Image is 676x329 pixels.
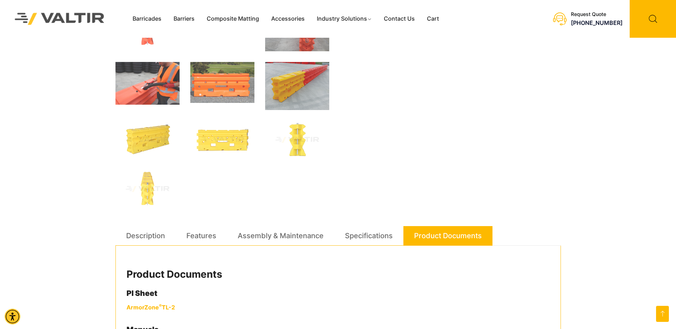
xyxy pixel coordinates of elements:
img: A bright yellow plastic component with various holes and cutouts, likely used in machinery or equ... [190,121,254,159]
a: Barricades [127,14,167,24]
a: Contact Us [378,14,421,24]
div: Accessibility Menu [5,309,20,324]
img: A person in an orange safety vest and gloves is using a hose connected to an orange container, wi... [115,62,180,105]
a: call (888) 496-3625 [571,19,623,26]
a: Specifications [345,226,393,245]
a: ArmorZone TL-2 - open in a new tab [127,304,175,311]
img: A long, segmented barrier in yellow and red, placed on a concrete surface, likely for traffic con... [265,62,329,110]
a: Cart [421,14,445,24]
a: Description [126,226,165,245]
strong: PI Sheet [127,289,158,298]
sup: ® [159,303,162,308]
img: A yellow, zigzag-shaped object with a metal rod, likely a tool or equipment component. [265,121,329,159]
a: Accessories [265,14,311,24]
a: Composite Matting [201,14,265,24]
h2: Product Documents [127,268,550,281]
img: Valtir Rentals [5,4,114,35]
div: Request Quote [571,11,623,17]
img: A stack of yellow interlocking traffic barriers with metal connectors for stability. [115,170,180,208]
a: Assembly & Maintenance [238,226,324,245]
a: Open this option [656,306,669,322]
a: Features [186,226,216,245]
img: A bright yellow, rectangular plastic block with various holes and grooves, likely used for safety... [115,121,180,159]
a: Product Documents [414,226,482,245]
a: Barriers [167,14,201,24]
img: An orange plastic barrier with holes, set against a green landscape with trees and sheep in the b... [190,62,254,103]
a: Industry Solutions [311,14,378,24]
